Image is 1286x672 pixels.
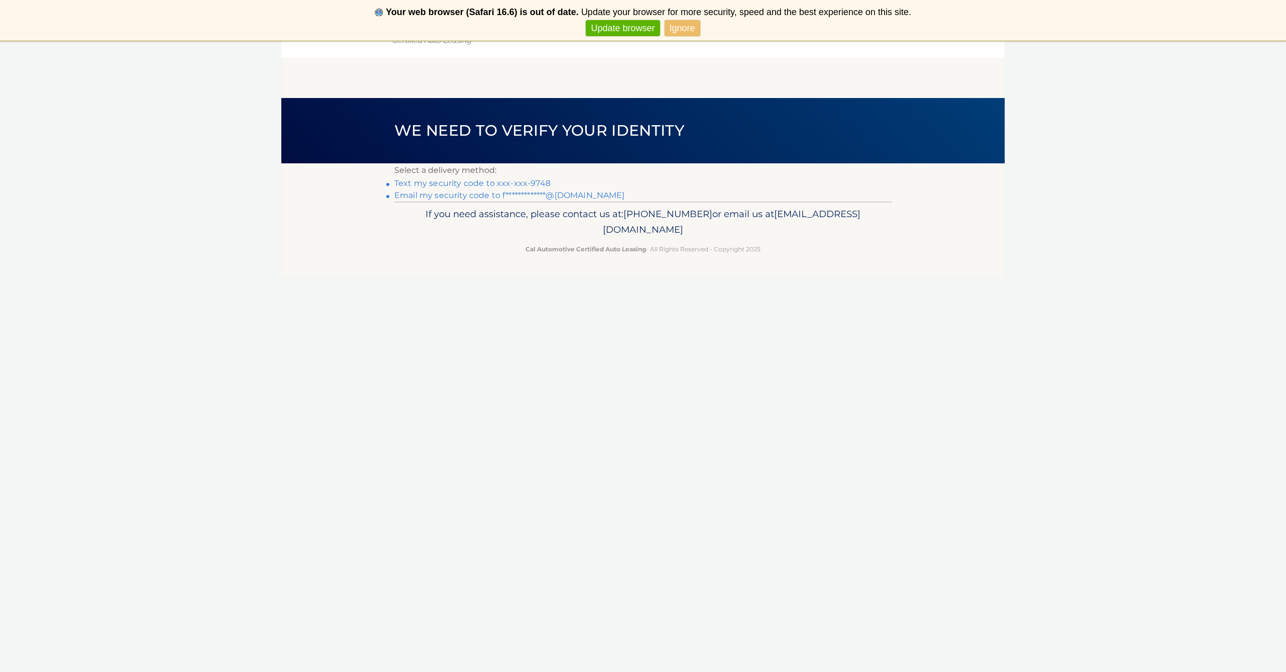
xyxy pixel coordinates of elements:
[401,244,885,254] p: - All Rights Reserved - Copyright 2025
[386,7,579,17] b: Your web browser (Safari 16.6) is out of date.
[394,121,684,140] span: We need to verify your identity
[586,20,660,37] a: Update browser
[525,245,646,253] strong: Cal Automotive Certified Auto Leasing
[623,208,712,220] span: [PHONE_NUMBER]
[394,163,892,177] p: Select a delivery method:
[394,178,551,188] a: Text my security code to xxx-xxx-9748
[401,206,885,238] p: If you need assistance, please contact us at: or email us at
[665,20,700,37] a: Ignore
[581,7,911,17] span: Update your browser for more security, speed and the best experience on this site.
